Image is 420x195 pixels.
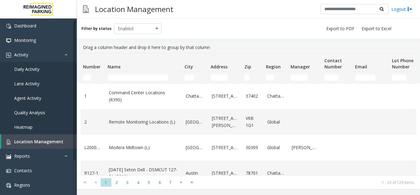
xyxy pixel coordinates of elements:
[187,178,197,187] span: Go to the last page
[6,169,11,173] img: 'icon'
[324,24,357,33] button: Export to PDF
[212,115,238,129] a: [STREET_ADDRESS][PERSON_NAME]
[165,178,176,187] span: Page 7
[266,64,281,70] span: Region
[14,153,30,159] span: Reports
[1,134,77,149] a: Location Management
[182,72,208,83] td: City Filter
[186,119,204,125] a: [GEOGRAPHIC_DATA]
[14,168,32,173] span: Contacts
[291,75,308,81] input: Manager Filter
[84,93,101,100] a: 1
[14,139,63,144] span: Location Management
[176,178,187,187] span: Go to the next page
[266,75,274,81] input: Region Filter
[288,72,322,83] td: Manager Filter
[355,64,367,70] span: Email
[6,38,11,43] img: 'icon'
[81,72,105,83] td: Number Filter
[291,64,310,70] span: Manager
[6,53,11,58] img: 'icon'
[6,140,11,144] img: 'icon'
[84,170,101,177] a: R127-1
[114,24,152,34] span: Enabled
[105,72,182,83] td: Name Filter
[188,180,196,185] span: Go to the last page
[14,110,45,116] span: Quality Analysis
[14,182,30,188] span: Regions
[212,144,238,151] a: [STREET_ADDRESS]
[392,58,414,70] span: Lot Phone Number
[92,2,176,17] h3: Location Management
[246,93,260,100] a: 37402
[101,178,111,187] span: Page 1
[326,26,355,32] span: Export to PDF
[133,178,144,187] span: Page 4
[14,124,33,130] span: Heatmap
[392,75,406,81] input: Lot Phone Number Filter
[246,144,260,151] a: 30309
[208,72,242,83] td: Address Filter
[267,170,284,177] a: Chattanooga
[355,75,375,81] input: Email Filter
[186,93,204,100] a: Chattanooga
[6,154,11,159] img: 'icon'
[359,24,394,33] button: Export to Excel
[6,183,11,188] img: 'icon'
[14,66,39,72] span: Daily Activity
[212,170,238,177] a: [STREET_ADDRESS]
[201,180,414,185] kendo-pager-info: 1 - 20 of 129 items
[246,115,260,129] a: V6B 1G1
[246,170,260,177] a: 78701
[324,58,342,70] span: Contact Number
[81,42,416,53] div: Drag a column header and drop it here to group by that column
[177,180,185,185] span: Go to the next page
[267,119,284,125] a: Global
[267,93,284,100] a: Chattanooga
[84,144,101,151] a: L20000500
[186,170,204,177] a: Austin
[292,144,318,151] a: [PERSON_NAME]
[242,72,263,83] td: Zip Filter
[6,24,11,29] img: 'icon'
[122,178,133,187] span: Page 3
[77,53,420,175] div: Data table
[108,64,121,70] span: Name
[211,64,228,70] span: Address
[184,75,194,81] input: City Filter
[407,6,412,12] img: logout
[109,119,178,125] a: Remote Monitoring Locations (L)
[14,95,41,101] span: Agent Activity
[244,75,249,81] input: Zip Filter
[362,26,391,32] span: Export to Excel
[14,52,28,58] span: Activity
[263,72,288,83] td: Region Filter
[211,75,228,81] input: Address Filter
[83,75,91,81] input: Number Filter
[267,144,284,151] a: Global
[391,6,412,12] a: Logout
[109,144,178,151] a: Modera Midtown (L)
[14,37,36,43] span: Monitoring
[14,23,36,29] span: Dashboard
[154,178,165,187] span: Page 6
[322,72,353,83] td: Contact Number Filter
[212,93,238,100] a: [STREET_ADDRESS]
[353,72,390,83] td: Email Filter
[83,2,89,17] img: pageIcon
[324,75,339,81] input: Contact Number Filter
[144,178,154,187] span: Page 5
[109,89,178,103] a: Command Center Locations (R390)
[109,166,178,180] a: [DATE] Seton Dell - DSMCUT 127-51 (R390)
[186,144,204,151] a: [GEOGRAPHIC_DATA]
[184,64,193,70] span: City
[83,64,101,70] span: Number
[81,26,112,31] label: Filter by status
[108,75,168,81] input: Name Filter
[84,119,101,125] a: 2
[111,178,122,187] span: Page 2
[14,81,39,87] span: Lane Activity
[244,64,251,70] span: Zip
